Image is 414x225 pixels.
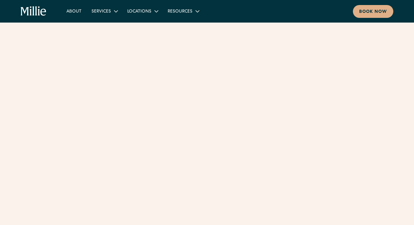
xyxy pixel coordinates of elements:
[168,8,192,15] div: Resources
[61,6,86,16] a: About
[92,8,111,15] div: Services
[86,6,122,16] div: Services
[21,6,46,16] a: home
[122,6,163,16] div: Locations
[359,9,387,15] div: Book now
[353,5,393,18] a: Book now
[127,8,151,15] div: Locations
[163,6,204,16] div: Resources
